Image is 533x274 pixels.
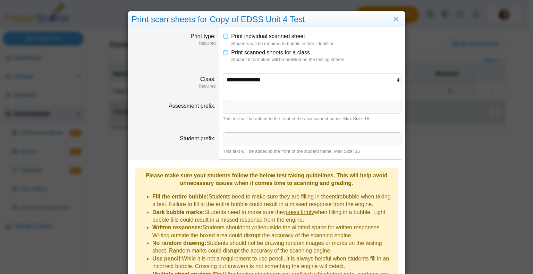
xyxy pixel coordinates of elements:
[223,148,401,154] div: This text will be added to the front of the student name. Max Size: 16
[231,41,401,47] dfn: Students will be required to bubble in their identifier.
[169,103,215,109] label: Assessment prefix
[152,224,203,230] b: Written responses:
[286,209,314,215] u: press firmly
[152,240,206,246] b: No random drawing:
[152,255,395,271] li: While it is not a requirement to use pencil, it is always helpful when students fill in an incorr...
[152,209,395,224] li: Students need to make sure they when filling in a bubble. Light bubble fills could result in a mi...
[223,116,401,122] div: This text will be added to the front of the assessment name. Max Size: 16
[231,50,310,55] span: Print scanned sheets for a class
[152,239,395,255] li: Students should not be drawing random images or marks on the testing sheet. Random marks could di...
[191,33,215,39] label: Print type
[145,173,387,186] b: Please make sure your students follow the below test taking guidelines. This will help avoid unne...
[231,56,401,63] dfn: Student information will be prefilled on the testing sheets.
[152,194,209,200] b: Fill the entire bubble:
[391,14,401,25] a: Close
[152,193,395,209] li: Students need to make sure they are filling in the bubble when taking a test. Failure to fill in ...
[231,33,305,39] span: Print individual scanned sheet
[180,135,215,141] label: Student prefix
[242,224,263,230] u: not write
[152,224,395,239] li: Students should outside the allotted space for written responses. Writing outside the boxed area ...
[200,76,215,82] label: Class
[128,11,405,28] div: Print scan sheets for Copy of EDSS Unit 4 Test
[152,256,182,262] b: Use pencil:
[152,209,204,215] b: Dark bubble marks:
[132,83,215,89] dfn: Required
[132,41,215,46] dfn: Required
[329,194,343,200] u: entire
